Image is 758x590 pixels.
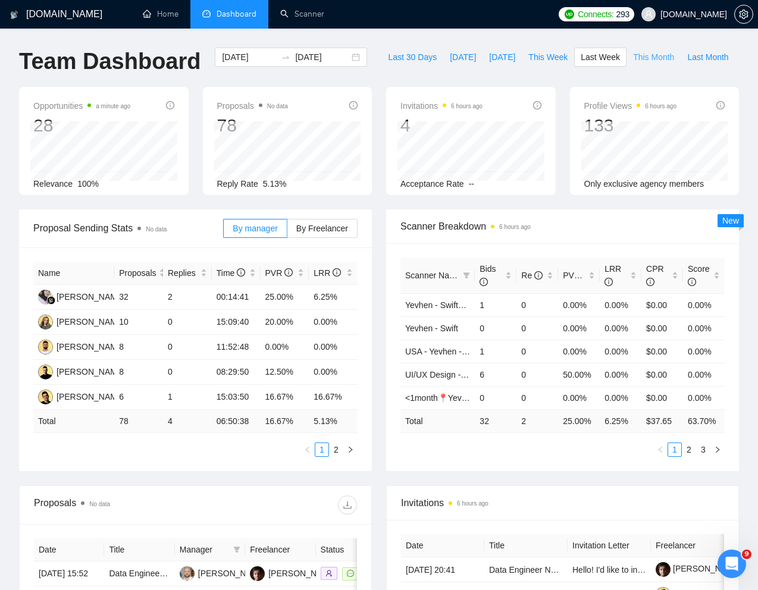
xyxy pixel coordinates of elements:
td: 0 [163,310,212,335]
th: Replies [163,262,212,285]
a: YS[PERSON_NAME] [38,366,125,376]
td: 16.67% [261,385,309,410]
a: homeHome [143,9,178,19]
div: [PERSON_NAME] [268,567,337,580]
td: [DATE] 15:52 [34,561,104,586]
span: info-circle [688,278,696,286]
button: left [653,442,668,457]
span: left [304,446,311,453]
span: Manager [180,543,228,556]
td: 0.00% [309,360,358,385]
button: right [343,442,358,457]
td: 1 [475,340,516,363]
td: $0.00 [641,386,683,409]
span: info-circle [533,101,541,109]
span: Scanner Name [405,271,461,280]
span: Scanner Breakdown [400,219,725,234]
td: [DATE] 20:41 [401,557,484,582]
td: 0.00% [683,363,725,386]
td: 10 [114,310,163,335]
td: 0.00% [558,293,600,316]
th: Invitation Letter [568,534,651,557]
div: [PERSON_NAME] [57,365,125,378]
span: 100% [77,179,99,189]
a: 2 [682,443,696,456]
span: Dashboard [217,9,256,19]
th: Date [34,538,104,561]
div: 78 [217,114,288,137]
td: 63.70 % [683,409,725,432]
td: 11:52:48 [212,335,261,360]
li: 3 [696,442,710,457]
td: 0.00% [600,386,641,409]
img: c16ZJuKp9v1jvaDvm85kGfMuH1CBtkp0JcnoOf0BAGD2abHZapW5DE-lMzPDfiPTss [656,562,671,577]
a: MD[PERSON_NAME] [38,316,125,326]
a: MK[PERSON_NAME] [180,568,267,578]
span: Proposals [119,266,156,280]
a: Yevhen - Swift+iOS [405,300,477,310]
button: Last Week [574,48,627,67]
span: -- [469,179,474,189]
span: Proposal Sending Stats [33,221,223,236]
td: 0 [516,340,558,363]
button: This Week [522,48,574,67]
td: 0.00% [558,340,600,363]
span: info-circle [349,101,358,109]
td: $0.00 [641,340,683,363]
a: USA - Yevhen - React General - СL [405,347,535,356]
th: Freelancer [245,538,315,561]
td: 0 [516,363,558,386]
a: searchScanner [280,9,324,19]
span: This Month [633,51,674,64]
button: [DATE] [443,48,483,67]
span: By manager [233,224,277,233]
div: 133 [584,114,677,137]
td: 0.00% [261,335,309,360]
div: [PERSON_NAME] [57,290,125,303]
td: 8 [114,335,163,360]
td: $ 37.65 [641,409,683,432]
span: Only exclusive agency members [584,179,704,189]
td: 6 [475,363,516,386]
td: 6.25 % [600,409,641,432]
span: user [644,10,653,18]
span: LRR [604,264,621,287]
li: 2 [682,442,696,457]
li: Next Page [710,442,725,457]
span: Proposals [217,99,288,113]
img: logo [10,5,18,24]
span: Status [321,543,369,556]
td: 0 [475,316,516,340]
td: 06:50:38 [212,410,261,433]
td: 15:03:50 [212,385,261,410]
time: 6 hours ago [499,224,531,230]
td: 2 [516,409,558,432]
span: message [347,570,354,577]
td: 6.25% [309,285,358,310]
a: KZ[PERSON_NAME] [38,341,125,351]
span: Reply Rate [217,179,258,189]
div: 28 [33,114,130,137]
span: 5.13% [263,179,287,189]
div: [PERSON_NAME] [57,315,125,328]
button: [DATE] [483,48,522,67]
img: YS [38,365,53,379]
img: VY [250,566,265,581]
td: 32 [114,285,163,310]
td: 08:29:50 [212,360,261,385]
div: 4 [400,114,483,137]
th: Freelancer [651,534,734,557]
td: 16.67% [309,385,358,410]
span: filter [461,266,472,284]
button: Last 30 Days [381,48,443,67]
span: right [714,446,721,453]
span: download [339,500,356,510]
span: 293 [616,8,629,21]
time: 6 hours ago [645,103,676,109]
td: $0.00 [641,293,683,316]
span: swap-right [281,52,290,62]
h1: Team Dashboard [19,48,201,76]
button: download [338,495,357,514]
span: info-circle [237,268,245,277]
span: 9 [742,550,751,559]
